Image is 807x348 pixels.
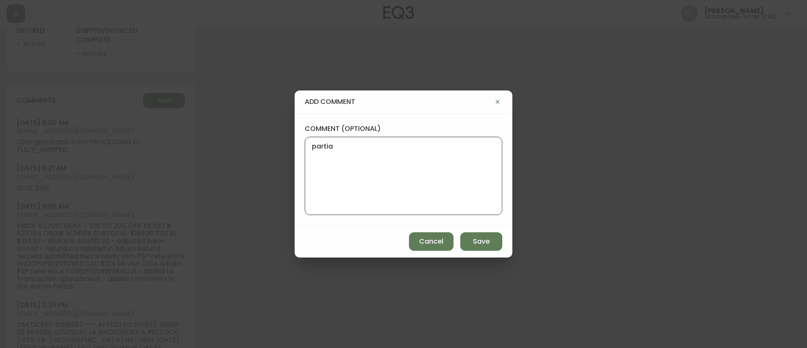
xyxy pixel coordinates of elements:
[419,237,443,246] span: Cancel
[473,237,490,246] span: Save
[305,124,502,133] label: comment (optional)
[312,142,495,210] textarea: part
[409,232,454,251] button: Cancel
[460,232,502,251] button: Save
[305,97,493,106] h4: add comment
